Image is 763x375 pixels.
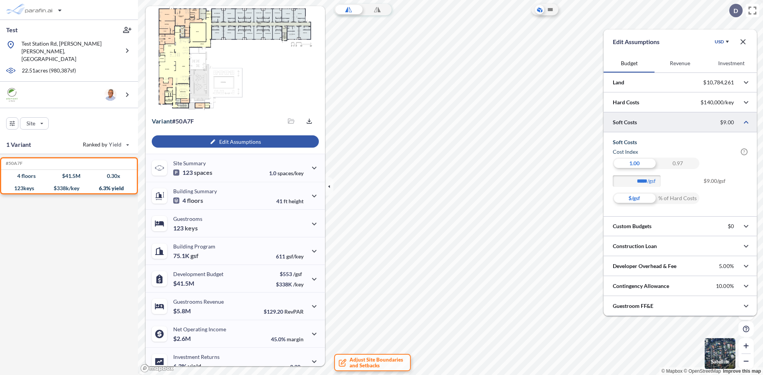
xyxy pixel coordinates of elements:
p: 5.00% [719,263,734,270]
button: Switcher ImageSatellite [705,338,735,369]
span: spaces/key [277,170,304,176]
div: 0.97 [656,158,699,169]
p: $41.5M [173,280,195,287]
p: $140,000/key [701,99,734,106]
span: ft [284,198,287,204]
a: Mapbox [661,368,683,374]
button: Budget [604,54,655,72]
span: yield [188,362,201,370]
p: Custom Budgets [613,222,651,230]
p: 1 Variant [6,140,31,149]
p: Building Program [173,243,215,250]
p: Guestroom FF&E [613,302,653,310]
img: BrandImage [6,88,18,102]
p: Net Operating Income [173,326,226,332]
span: Yield [109,141,122,148]
p: 6.3% [173,362,201,370]
p: Test [6,26,18,34]
p: Construction Loan [613,242,657,250]
span: Adjust Site Boundaries and Setbacks [350,357,403,368]
p: Building Summary [173,188,217,194]
p: Guestrooms [173,215,202,222]
span: /gsf [293,271,302,277]
p: 0.30x [290,363,304,370]
span: $9.00/gsf [704,175,748,192]
span: keys [185,224,198,232]
p: $2.6M [173,335,192,342]
p: $10,784,261 [704,79,734,86]
p: Developer Overhead & Fee [613,262,676,270]
p: Test Station Rd, [PERSON_NAME] [PERSON_NAME], [GEOGRAPHIC_DATA] [21,40,120,63]
p: Site Summary [173,160,206,166]
p: Hard Costs [613,99,639,106]
p: $129.20 [264,308,304,315]
span: height [289,198,304,204]
p: 75.1K [173,252,199,260]
p: Land [613,79,624,86]
button: Revenue [655,54,706,72]
p: 22.51 acres ( 980,387 sf) [22,67,76,75]
button: Aerial View [535,5,544,14]
div: 1.00 [613,158,656,169]
span: /key [293,281,304,288]
h5: Soft Costs [613,138,748,146]
p: Contingency Allowance [613,282,669,290]
p: $0 [728,223,734,230]
div: $/gsf [613,192,656,204]
img: Floorplans preview [146,6,325,110]
button: Investment [706,54,757,72]
span: ? [741,148,748,155]
p: Guestrooms Revenue [173,298,224,305]
p: Edit Assumptions [613,37,660,46]
span: gsf/key [286,253,304,260]
p: 4 [173,197,203,204]
p: 123 [173,169,212,176]
p: D [733,7,738,14]
button: Site Plan [546,5,555,14]
p: 611 [276,253,304,260]
p: $553 [276,271,304,277]
img: Switcher Image [705,338,735,369]
p: 1.0 [269,170,304,176]
button: Ranked by Yield [77,138,134,151]
button: Site [20,117,49,130]
a: Mapbox homepage [140,364,174,373]
span: margin [287,336,304,342]
img: user logo [104,89,117,101]
span: Variant [152,117,172,125]
p: Satellite [711,359,729,365]
p: 41 [276,198,304,204]
h5: Click to copy the code [4,161,23,166]
span: floors [187,197,203,204]
span: RevPAR [284,308,304,315]
p: 123 [173,224,198,232]
p: Investment Returns [173,354,220,360]
a: OpenStreetMap [684,368,721,374]
span: gsf [190,252,199,260]
div: USD [715,39,724,45]
button: Adjust Site Boundariesand Setbacks [334,354,411,371]
label: /gsf [647,177,665,185]
span: spaces [194,169,212,176]
p: 10.00% [716,283,734,289]
a: Improve this map [723,368,761,374]
p: Development Budget [173,271,223,277]
p: # 50a7f [152,117,194,125]
p: Site [26,120,35,127]
p: $5.8M [173,307,192,315]
p: $338K [276,281,304,288]
p: 45.0% [271,336,304,342]
button: Edit Assumptions [152,135,319,148]
div: % of Hard Costs [656,192,699,204]
h6: Cost index [613,148,638,156]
